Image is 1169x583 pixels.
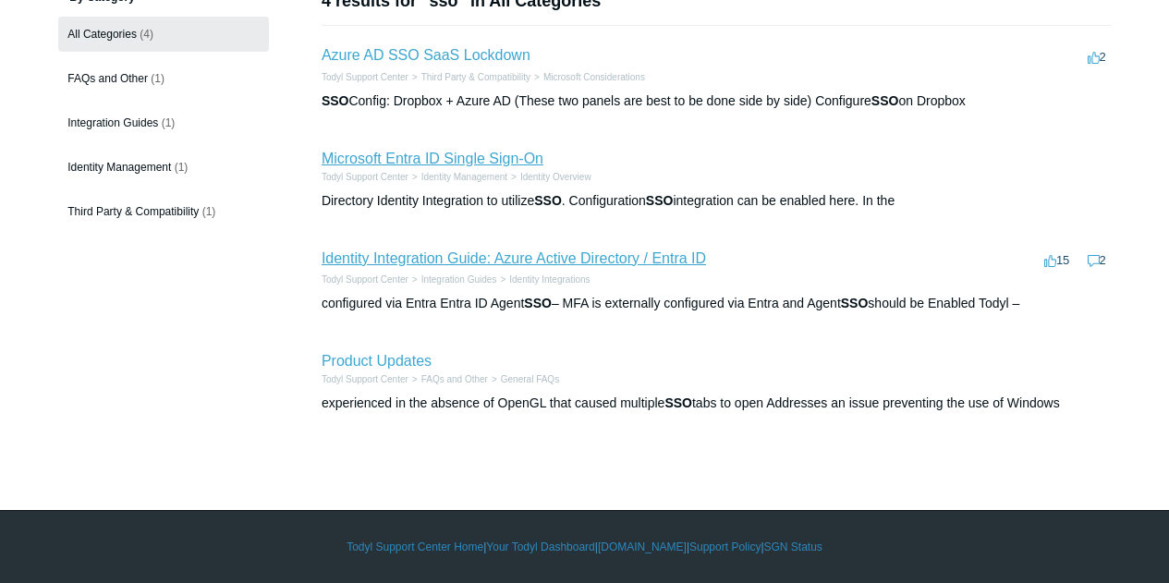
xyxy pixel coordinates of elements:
[322,91,1111,111] div: Config: Dropbox + Azure AD (These two panels are best to be done side by side) Configure on Dropbox
[322,191,1111,211] div: Directory Identity Integration to utilize . Configuration integration can be enabled here. In the
[408,70,530,84] li: Third Party & Compatibility
[421,274,497,285] a: Integration Guides
[421,374,488,384] a: FAQs and Other
[534,193,562,208] em: SSO
[162,116,176,129] span: (1)
[58,194,269,229] a: Third Party & Compatibility (1)
[520,172,591,182] a: Identity Overview
[322,273,408,286] li: Todyl Support Center
[322,170,408,184] li: Todyl Support Center
[1088,50,1106,64] span: 2
[58,105,269,140] a: Integration Guides (1)
[408,273,497,286] li: Integration Guides
[322,172,408,182] a: Todyl Support Center
[322,274,408,285] a: Todyl Support Center
[140,28,153,41] span: (4)
[58,61,269,96] a: FAQs and Other (1)
[322,353,432,369] a: Product Updates
[67,205,199,218] span: Third Party & Compatibility
[501,374,559,384] a: General FAQs
[322,72,408,82] a: Todyl Support Center
[421,72,530,82] a: Third Party & Compatibility
[347,539,483,555] a: Todyl Support Center Home
[408,372,488,386] li: FAQs and Other
[530,70,645,84] li: Microsoft Considerations
[524,296,552,310] em: SSO
[598,539,687,555] a: [DOMAIN_NAME]
[67,72,148,85] span: FAQs and Other
[202,205,216,218] span: (1)
[421,172,507,182] a: Identity Management
[175,161,189,174] span: (1)
[543,72,645,82] a: Microsoft Considerations
[322,70,408,84] li: Todyl Support Center
[664,395,692,410] em: SSO
[67,116,158,129] span: Integration Guides
[58,17,269,52] a: All Categories (4)
[764,539,822,555] a: SGN Status
[322,250,706,266] a: Identity Integration Guide: Azure Active Directory / Entra ID
[151,72,164,85] span: (1)
[871,93,899,108] em: SSO
[322,374,408,384] a: Todyl Support Center
[67,161,171,174] span: Identity Management
[58,150,269,185] a: Identity Management (1)
[486,539,594,555] a: Your Todyl Dashboard
[322,151,543,166] a: Microsoft Entra ID Single Sign-On
[1088,253,1106,267] span: 2
[496,273,590,286] li: Identity Integrations
[1044,253,1069,267] span: 15
[408,170,507,184] li: Identity Management
[507,170,591,184] li: Identity Overview
[322,294,1111,313] div: configured via Entra Entra ID Agent – MFA is externally configured via Entra and Agent should be ...
[58,539,1111,555] div: | | | |
[488,372,559,386] li: General FAQs
[689,539,761,555] a: Support Policy
[646,193,674,208] em: SSO
[322,372,408,386] li: Todyl Support Center
[67,28,137,41] span: All Categories
[322,93,349,108] em: SSO
[509,274,590,285] a: Identity Integrations
[841,296,869,310] em: SSO
[322,394,1111,413] div: experienced in the absence of OpenGL that caused multiple tabs to open Addresses an issue prevent...
[322,47,530,63] a: Azure AD SSO SaaS Lockdown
